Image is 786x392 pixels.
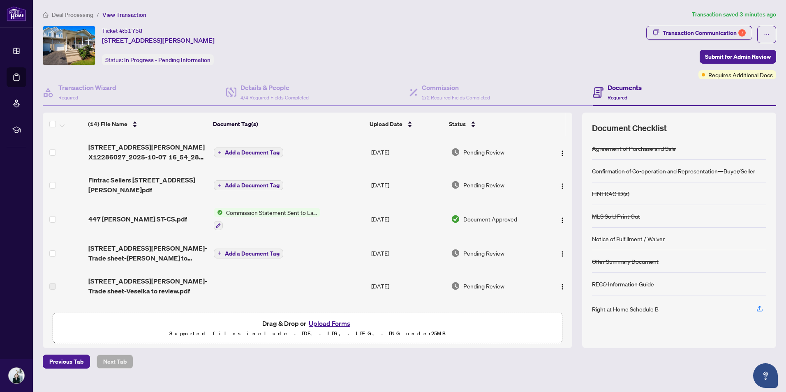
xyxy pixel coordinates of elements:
span: ellipsis [764,32,770,37]
img: Logo [559,150,566,157]
img: Document Status [451,214,460,224]
span: Add a Document Tag [225,150,280,155]
button: Status IconCommission Statement Sent to Lawyer [214,208,320,230]
span: home [43,12,49,18]
h4: Commission [422,83,490,92]
li: / [97,10,99,19]
td: [DATE] [368,201,448,237]
span: Submit for Admin Review [705,50,771,63]
td: [DATE] [368,168,448,201]
button: Logo [556,247,569,260]
span: Pending Review [463,249,504,258]
span: 51758 [124,27,143,35]
h4: Documents [608,83,642,92]
span: Fintrac Sellers [STREET_ADDRESS][PERSON_NAME]pdf [88,175,208,195]
div: Agreement of Purchase and Sale [592,144,676,153]
div: MLS Sold Print Out [592,212,640,221]
div: Transaction Communication [663,26,746,39]
img: Document Status [451,148,460,157]
td: [DATE] [368,136,448,168]
span: 4/4 Required Fields Completed [240,95,309,101]
h4: Transaction Wizard [58,83,116,92]
span: In Progress - Pending Information [124,56,210,64]
td: [DATE] [368,270,448,302]
img: Status Icon [214,208,223,217]
button: Add a Document Tag [214,180,283,190]
span: Document Checklist [592,122,667,134]
th: Upload Date [366,113,446,136]
span: Pending Review [463,148,504,157]
button: Next Tab [97,355,133,369]
button: Open asap [753,363,778,388]
button: Add a Document Tag [214,147,283,158]
span: Drag & Drop or [262,318,353,329]
div: Ticket #: [102,26,143,35]
div: 7 [738,29,746,37]
button: Logo [556,279,569,293]
span: Pending Review [463,180,504,189]
div: Right at Home Schedule B [592,304,659,314]
span: plus [217,251,222,255]
p: Supported files include .PDF, .JPG, .JPEG, .PNG under 25 MB [58,329,557,339]
img: Profile Icon [9,368,24,383]
td: [DATE] [368,237,448,270]
span: [STREET_ADDRESS][PERSON_NAME]-Trade sheet-Veselka to review.pdf [88,276,208,296]
span: Required [608,95,627,101]
span: Required [58,95,78,101]
span: [STREET_ADDRESS][PERSON_NAME] [102,35,215,45]
button: Add a Document Tag [214,249,283,258]
div: Confirmation of Co-operation and Representation—Buyer/Seller [592,166,755,175]
span: [STREET_ADDRESS][PERSON_NAME]-Trade sheet-[PERSON_NAME] to review.pdf [88,243,208,263]
th: Document Tag(s) [210,113,366,136]
img: Logo [559,284,566,290]
span: Add a Document Tag [225,251,280,256]
span: Deal Processing [52,11,93,18]
button: Upload Forms [306,318,353,329]
span: 447 [PERSON_NAME] ST-CS.pdf [88,214,187,224]
span: Add a Document Tag [225,182,280,188]
span: (14) File Name [88,120,127,129]
img: Document Status [451,249,460,258]
img: IMG-X12285734_1.jpg [43,26,95,65]
span: Previous Tab [49,355,83,368]
button: Logo [556,212,569,226]
img: Logo [559,183,566,189]
button: Add a Document Tag [214,248,283,258]
button: Logo [556,178,569,191]
span: View Transaction [102,11,146,18]
div: RECO Information Guide [592,279,654,288]
div: Status: [102,54,214,65]
th: (14) File Name [85,113,210,136]
div: Notice of Fulfillment / Waiver [592,234,665,243]
article: Transaction saved 3 minutes ago [692,10,776,19]
h4: Details & People [240,83,309,92]
img: Document Status [451,281,460,291]
span: plus [217,150,222,154]
button: Submit for Admin Review [700,50,776,64]
img: Logo [559,217,566,224]
img: Document Status [451,180,460,189]
span: Upload Date [370,120,402,129]
span: Document Approved [463,214,517,224]
div: Offer Summary Document [592,257,659,266]
button: Previous Tab [43,355,90,369]
button: Add a Document Tag [214,148,283,157]
span: [STREET_ADDRESS][PERSON_NAME] X12286027_2025-10-07 16_54_28 Reassignment Confimration.pdf [88,142,208,162]
td: [DATE] [368,302,448,329]
span: plus [217,183,222,187]
button: Logo [556,145,569,159]
div: FINTRAC ID(s) [592,189,629,198]
img: logo [7,6,26,21]
span: Requires Additional Docs [708,70,773,79]
span: Pending Review [463,281,504,291]
span: Status [449,120,466,129]
span: Commission Statement Sent to Lawyer [223,208,320,217]
img: Logo [559,251,566,257]
th: Status [446,113,542,136]
span: 2/2 Required Fields Completed [422,95,490,101]
span: Drag & Drop orUpload FormsSupported files include .PDF, .JPG, .JPEG, .PNG under25MB [53,313,562,344]
button: Transaction Communication7 [646,26,752,40]
button: Add a Document Tag [214,180,283,191]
